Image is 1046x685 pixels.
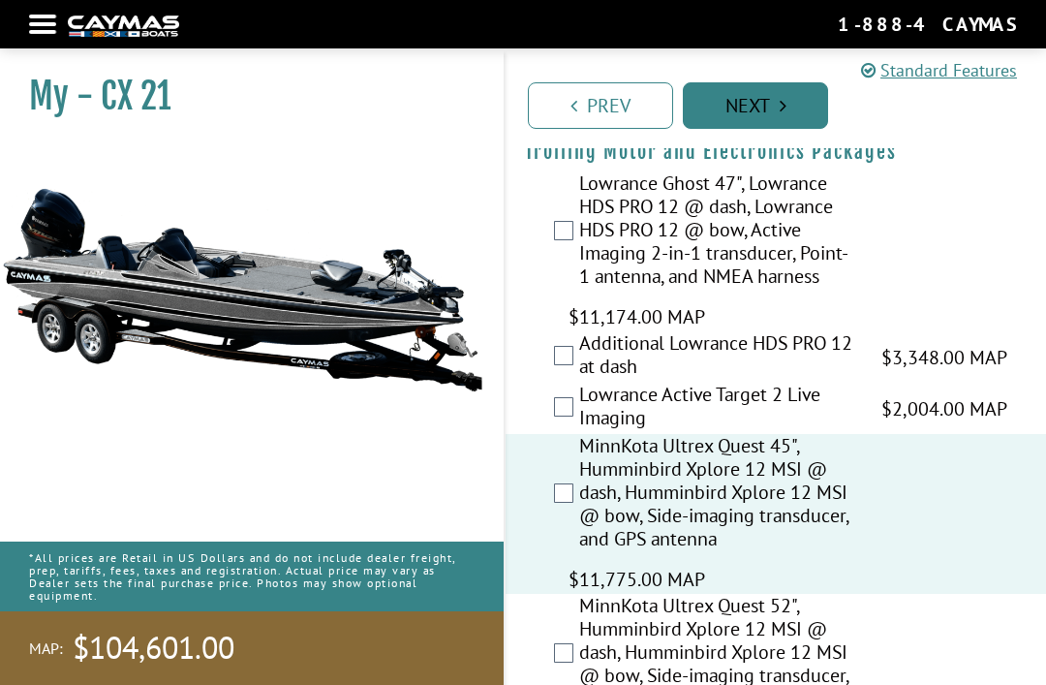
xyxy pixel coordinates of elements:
[73,628,234,669] span: $104,601.00
[683,82,828,129] a: Next
[523,79,1046,129] ul: Pagination
[29,75,455,118] h1: My - CX 21
[29,542,475,612] p: *All prices are Retail in US Dollars and do not include dealer freight, prep, tariffs, fees, taxe...
[68,16,179,36] img: white-logo-c9c8dbefe5ff5ceceb0f0178aa75bf4bb51f6bca0971e226c86eb53dfe498488.png
[579,331,857,383] label: Additional Lowrance HDS PRO 12 at dash
[528,82,673,129] a: Prev
[861,57,1017,83] a: Standard Features
[881,394,1007,423] span: $2,004.00 MAP
[29,638,63,659] span: MAP:
[881,343,1007,372] span: $3,348.00 MAP
[579,171,857,293] label: Lowrance Ghost 47", Lowrance HDS PRO 12 @ dash, Lowrance HDS PRO 12 @ bow, Active Imaging 2-in-1 ...
[838,12,1017,37] div: 1-888-4CAYMAS
[569,565,705,594] span: $11,775.00 MAP
[579,383,857,434] label: Lowrance Active Target 2 Live Imaging
[579,434,857,555] label: MinnKota Ultrex Quest 45", Humminbird Xplore 12 MSI @ dash, Humminbird Xplore 12 MSI @ bow, Side-...
[569,302,705,331] span: $11,174.00 MAP
[525,140,1027,164] h4: Trolling Motor and Electronics Packages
